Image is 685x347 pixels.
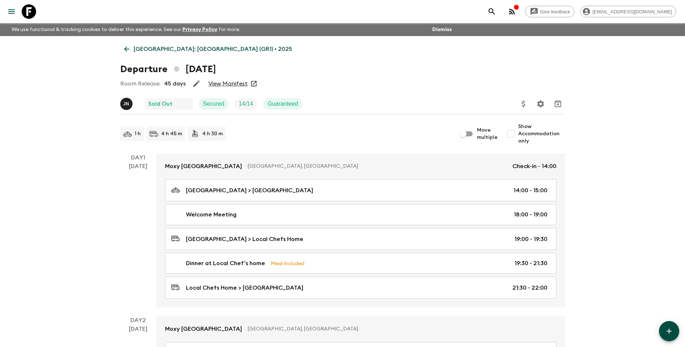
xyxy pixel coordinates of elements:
p: [GEOGRAPHIC_DATA], [GEOGRAPHIC_DATA] [248,325,551,333]
p: Moxy [GEOGRAPHIC_DATA] [165,162,242,171]
p: [GEOGRAPHIC_DATA] > [GEOGRAPHIC_DATA] [186,186,313,195]
p: Local Chefs Home > [GEOGRAPHIC_DATA] [186,284,303,292]
button: search adventures [485,4,499,19]
p: Check-in - 14:00 [512,162,556,171]
p: 4 h 45 m [161,130,182,137]
span: Janita Nurmi [120,100,134,106]
p: Room Release: [120,79,160,88]
p: 19:30 - 21:30 [515,259,547,268]
p: [GEOGRAPHIC_DATA]: [GEOGRAPHIC_DATA] (GR1) • 2025 [134,45,292,53]
p: Day 2 [120,316,156,325]
p: 4 h 30 m [202,130,223,137]
p: Sold Out [148,100,173,108]
div: Secured [199,98,229,110]
button: Update Price, Early Bird Discount and Costs [516,97,531,111]
p: J N [123,101,129,107]
p: 21:30 - 22:00 [512,284,547,292]
p: 14 / 14 [239,100,253,108]
p: [GEOGRAPHIC_DATA] > Local Chefs Home [186,235,303,243]
a: Give feedback [525,6,575,17]
button: Archive (Completed, Cancelled or Unsynced Departures only) [551,97,565,111]
button: JN [120,98,134,110]
p: Dinner at Local Chef's home [186,259,265,268]
p: Moxy [GEOGRAPHIC_DATA] [165,325,242,333]
span: Move multiple [477,127,498,141]
span: [EMAIL_ADDRESS][DOMAIN_NAME] [589,9,676,14]
p: Day 1 [120,153,156,162]
p: Welcome Meeting [186,210,237,219]
a: View Manifest [208,80,248,87]
p: Meal Included [271,259,304,267]
p: 19:00 - 19:30 [515,235,547,243]
a: Local Chefs Home > [GEOGRAPHIC_DATA]21:30 - 22:00 [165,277,556,299]
p: Guaranteed [268,100,298,108]
p: 18:00 - 19:00 [514,210,547,219]
a: Privacy Policy [182,27,217,32]
a: Moxy [GEOGRAPHIC_DATA][GEOGRAPHIC_DATA], [GEOGRAPHIC_DATA]Check-in - 14:00 [156,153,565,179]
span: Show Accommodation only [518,123,565,145]
button: menu [4,4,19,19]
p: 14:00 - 15:00 [513,186,547,195]
a: Dinner at Local Chef's homeMeal Included19:30 - 21:30 [165,253,556,274]
div: [DATE] [129,162,147,307]
button: Dismiss [430,25,454,35]
div: Trip Fill [234,98,257,110]
p: Secured [203,100,225,108]
div: [EMAIL_ADDRESS][DOMAIN_NAME] [580,6,676,17]
button: Settings [533,97,548,111]
h1: Departure [DATE] [120,62,216,76]
p: 1 h [135,130,141,137]
p: 45 days [164,79,186,88]
p: [GEOGRAPHIC_DATA], [GEOGRAPHIC_DATA] [248,163,507,170]
a: Moxy [GEOGRAPHIC_DATA][GEOGRAPHIC_DATA], [GEOGRAPHIC_DATA] [156,316,565,342]
a: [GEOGRAPHIC_DATA] > Local Chefs Home19:00 - 19:30 [165,228,556,250]
a: Welcome Meeting18:00 - 19:00 [165,204,556,225]
p: We use functional & tracking cookies to deliver this experience. See our for more. [9,23,243,36]
a: [GEOGRAPHIC_DATA] > [GEOGRAPHIC_DATA]14:00 - 15:00 [165,179,556,201]
span: Give feedback [536,9,574,14]
a: [GEOGRAPHIC_DATA]: [GEOGRAPHIC_DATA] (GR1) • 2025 [120,42,296,56]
